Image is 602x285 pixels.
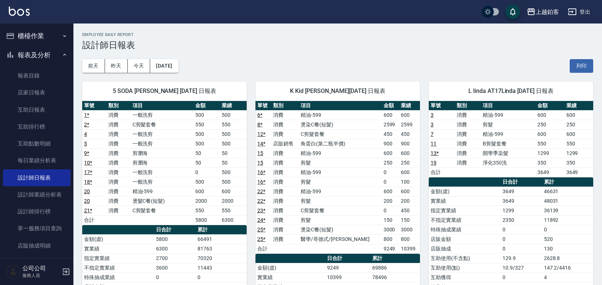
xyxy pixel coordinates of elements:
[131,110,193,120] td: 一般洗剪
[299,215,382,225] td: 剪髮
[271,206,299,215] td: 消費
[106,158,131,167] td: 消費
[565,101,593,111] th: 業績
[399,234,420,244] td: 800
[455,158,481,167] td: 消費
[154,273,196,282] td: 0
[455,148,481,158] td: 消費
[481,129,536,139] td: 精油-599
[431,122,434,127] a: 3
[84,141,87,147] a: 5
[431,112,434,118] a: 3
[82,273,154,282] td: 特殊抽成業績
[106,139,131,148] td: 消費
[455,120,481,129] td: 消費
[193,129,220,139] td: 500
[501,187,542,196] td: 3649
[131,196,193,206] td: 燙髮C餐(短髮)
[501,234,542,244] td: 0
[565,167,593,177] td: 3649
[501,225,542,234] td: 0
[542,244,593,253] td: 130
[82,59,105,73] button: 前天
[271,234,299,244] td: 消費
[455,110,481,120] td: 消費
[3,84,70,101] a: 店家日報表
[3,186,70,203] a: 設計師業績分析表
[299,177,382,187] td: 剪髮
[3,101,70,118] a: 互助日報表
[536,101,564,111] th: 金額
[84,198,90,204] a: 20
[399,158,420,167] td: 250
[3,203,70,220] a: 設計師排行榜
[429,273,501,282] td: 互助獲得
[438,87,584,95] span: L linda AT17Linda [DATE] 日報表
[481,158,536,167] td: 淨化350洗
[271,129,299,139] td: 消費
[193,206,220,215] td: 550
[382,120,399,129] td: 2599
[429,206,501,215] td: 指定實業績
[3,257,70,276] button: 客戶管理
[9,7,30,16] img: Logo
[220,206,247,215] td: 550
[220,101,247,111] th: 業績
[429,215,501,225] td: 不指定實業績
[455,139,481,148] td: 消費
[131,206,193,215] td: C剪髮套餐
[399,206,420,215] td: 450
[429,225,501,234] td: 特殊抽成業績
[481,110,536,120] td: 精油-599
[193,215,220,225] td: 5800
[542,263,593,273] td: 147.2/4416
[501,244,542,253] td: 0
[501,263,542,273] td: 10.9/327
[271,225,299,234] td: 消費
[271,177,299,187] td: 消費
[6,264,21,279] img: Person
[565,129,593,139] td: 600
[542,177,593,187] th: 累計
[105,59,128,73] button: 昨天
[22,265,60,272] h5: 公司公司
[382,244,399,253] td: 9249
[536,110,564,120] td: 600
[399,120,420,129] td: 2599
[3,237,70,254] a: 店販抽成明細
[325,263,370,273] td: 9249
[131,101,193,111] th: 項目
[154,263,196,273] td: 3600
[82,215,106,225] td: 合計
[542,196,593,206] td: 48031
[501,215,542,225] td: 2350
[84,131,87,137] a: 4
[3,152,70,169] a: 每日業績分析表
[536,158,564,167] td: 350
[299,110,382,120] td: 精油-599
[299,139,382,148] td: 角蛋白(第二瓶半價)
[271,148,299,158] td: 消費
[22,272,60,279] p: 服務人員
[501,177,542,187] th: 日合計
[429,167,455,177] td: 合計
[128,59,150,73] button: 今天
[299,187,382,196] td: 精油-599
[82,32,593,37] h2: Employee Daily Report
[193,148,220,158] td: 50
[255,244,271,253] td: 合計
[271,120,299,129] td: 消費
[257,150,263,156] a: 15
[82,263,154,273] td: 不指定實業績
[82,244,154,253] td: 實業績
[131,148,193,158] td: 剪瀏海
[524,4,562,19] button: 上越鉑客
[193,196,220,206] td: 2000
[382,206,399,215] td: 0
[382,196,399,206] td: 200
[220,148,247,158] td: 50
[3,26,70,46] button: 櫃檯作業
[399,196,420,206] td: 200
[255,101,420,254] table: a dense table
[299,234,382,244] td: 醫學/哥德式/[PERSON_NAME]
